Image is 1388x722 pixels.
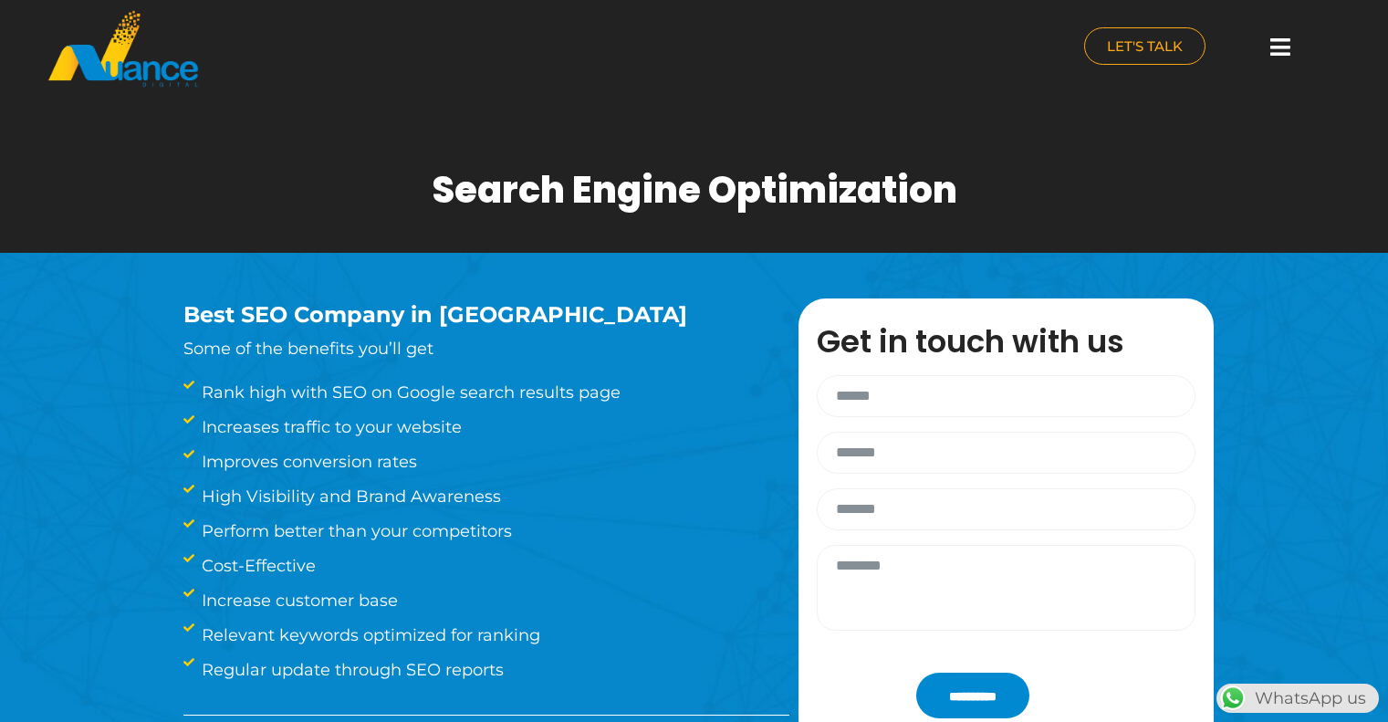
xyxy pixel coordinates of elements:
[1216,688,1379,708] a: WhatsAppWhatsApp us
[1218,684,1247,713] img: WhatsApp
[183,302,744,361] div: Some of the benefits you’ll get
[197,449,417,475] span: Improves conversion rates
[1107,39,1183,53] span: LET'S TALK
[808,375,1205,718] form: Contact form
[197,553,316,579] span: Cost-Effective
[197,657,504,683] span: Regular update through SEO reports
[817,326,1214,357] h3: Get in touch with us
[197,484,501,509] span: High Visibility and Brand Awareness
[197,414,462,440] span: Increases traffic to your website
[47,9,200,89] img: nuance-qatar_logo
[183,302,744,329] h3: Best SEO Company in [GEOGRAPHIC_DATA]
[432,168,957,212] h1: Search Engine Optimization
[1216,684,1379,713] div: WhatsApp us
[1084,27,1205,65] a: LET'S TALK
[197,380,621,405] span: Rank high with SEO on Google search results page
[197,623,540,648] span: Relevant keywords optimized for ranking
[197,518,512,544] span: Perform better than your competitors
[197,588,398,613] span: Increase customer base
[47,9,685,89] a: nuance-qatar_logo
